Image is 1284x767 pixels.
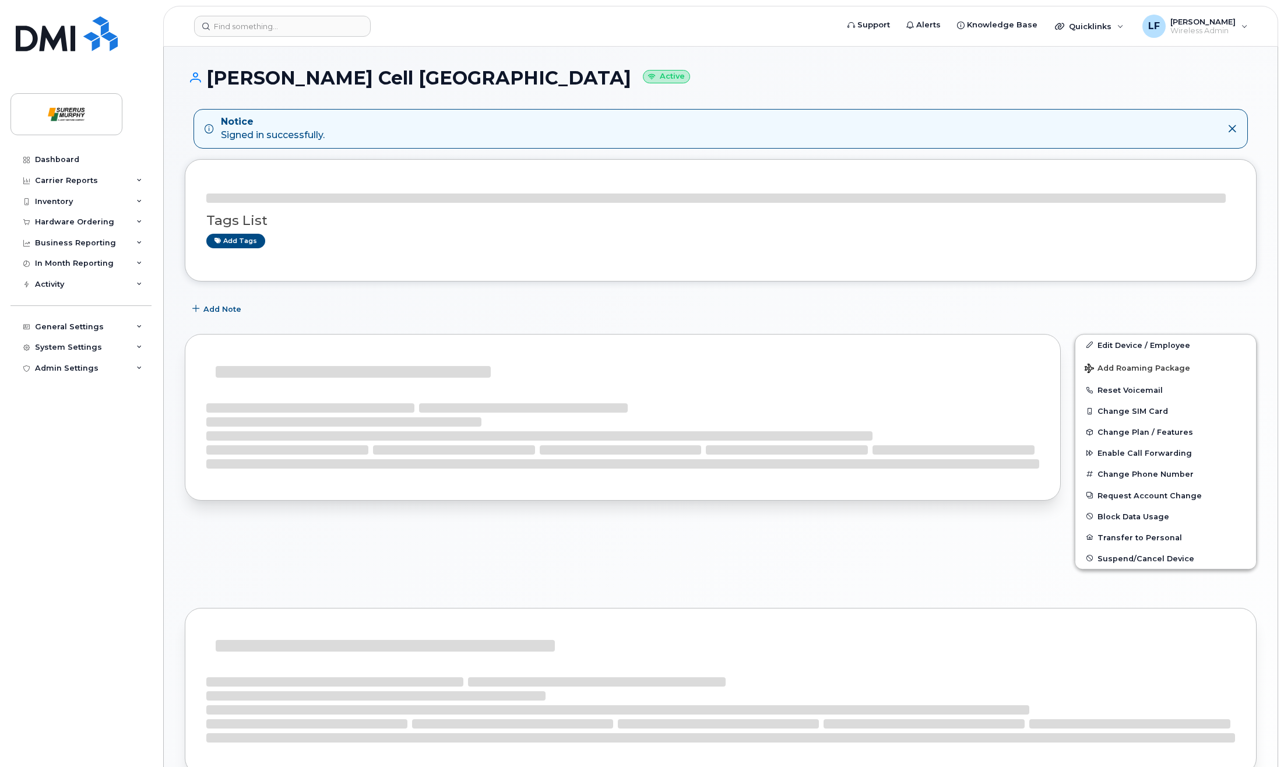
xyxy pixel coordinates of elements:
a: Edit Device / Employee [1075,335,1256,356]
h3: Tags List [206,213,1235,228]
button: Transfer to Personal [1075,527,1256,548]
button: Change SIM Card [1075,400,1256,421]
button: Enable Call Forwarding [1075,442,1256,463]
span: Add Note [203,304,241,315]
button: Add Roaming Package [1075,356,1256,379]
span: Suspend/Cancel Device [1097,554,1194,562]
button: Block Data Usage [1075,506,1256,527]
button: Reset Voicemail [1075,379,1256,400]
a: Add tags [206,234,265,248]
strong: Notice [221,115,325,129]
span: Enable Call Forwarding [1097,449,1192,458]
h1: [PERSON_NAME] Cell [GEOGRAPHIC_DATA] [185,68,1257,88]
button: Change Plan / Features [1075,421,1256,442]
small: Active [643,70,690,83]
button: Add Note [185,299,251,320]
span: Add Roaming Package [1085,364,1190,375]
button: Suspend/Cancel Device [1075,548,1256,569]
button: Change Phone Number [1075,463,1256,484]
button: Request Account Change [1075,485,1256,506]
div: Signed in successfully. [221,115,325,142]
span: Change Plan / Features [1097,428,1193,437]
